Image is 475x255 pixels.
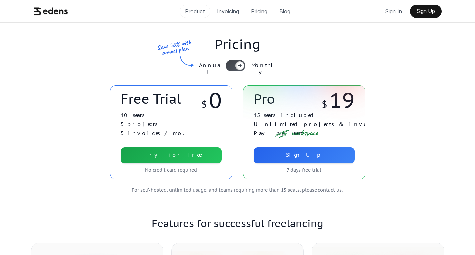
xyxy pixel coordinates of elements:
p: 15 seats included [254,112,315,118]
p: Sign In [385,6,402,16]
p: Features for successful freelancing [31,217,444,229]
p: Pricing [215,36,260,52]
p: For self-hosted, unlimited usage, and teams requiring more than 15 seats, please [132,187,317,193]
p: Pro [254,91,275,107]
p: 5 invoices / mo. [121,130,185,136]
p: Try for Free [141,152,201,158]
p: 0 [209,91,222,110]
p: Product [185,6,205,16]
span: contact us [318,187,342,193]
a: Sign Up [254,147,355,163]
a: Sign Up [410,5,442,18]
p: Free Trial [121,91,181,107]
a: Try for Free [121,147,222,163]
p: Pricing [251,6,267,16]
a: Sign In [380,5,407,18]
p: Sign Up [286,152,322,158]
a: Pricing [246,5,273,18]
p: Sign Up [417,8,435,14]
p: Invoicing [217,6,239,16]
p: Pay per seat [254,130,303,136]
p: Blog [279,6,290,16]
a: contact us. [317,187,344,193]
p: 7 days free trial [254,167,355,173]
p: Save 56% with annual plan [150,38,198,57]
p: Unlimited projects & invoices [254,121,381,127]
p: Annual [197,62,222,76]
p: . [318,187,343,193]
a: Invoicing [212,5,244,18]
p: Monthly [249,62,278,76]
p: $ [201,99,207,110]
a: Blog [274,5,296,18]
a: Product [180,5,210,18]
p: No credit card required [121,167,222,173]
p: workspace [291,130,318,136]
p: 10 seats [121,112,144,118]
p: 5 projects [121,121,157,127]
